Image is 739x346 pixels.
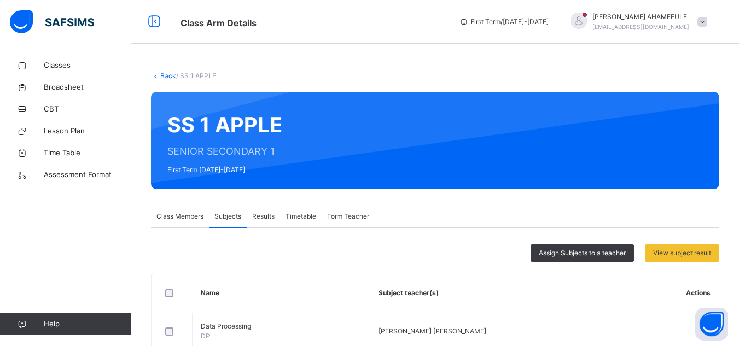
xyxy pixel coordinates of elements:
span: / SS 1 APPLE [176,72,216,80]
th: Name [193,273,370,313]
span: CBT [44,104,131,115]
span: Assign Subjects to a teacher [539,248,626,258]
a: Back [160,72,176,80]
span: [PERSON_NAME] AHAMEFULE [592,12,689,22]
span: session/term information [459,17,549,27]
span: Class Members [156,212,203,221]
span: [EMAIL_ADDRESS][DOMAIN_NAME] [592,24,689,30]
span: Assessment Format [44,169,131,180]
span: Class Arm Details [181,17,257,28]
th: Subject teacher(s) [370,273,543,313]
span: Results [252,212,275,221]
span: Form Teacher [327,212,369,221]
span: Help [44,319,131,330]
img: safsims [10,10,94,33]
span: Time Table [44,148,131,159]
span: Data Processing [201,321,362,331]
span: Subjects [214,212,241,221]
span: Timetable [286,212,316,221]
span: Lesson Plan [44,126,131,137]
span: Broadsheet [44,82,131,93]
div: JOHNAHAMEFULE [560,12,713,32]
span: View subject result [653,248,711,258]
th: Actions [543,273,719,313]
span: Classes [44,60,131,71]
span: [PERSON_NAME] [PERSON_NAME] [379,327,486,335]
span: DP [201,332,210,340]
button: Open asap [695,308,728,341]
